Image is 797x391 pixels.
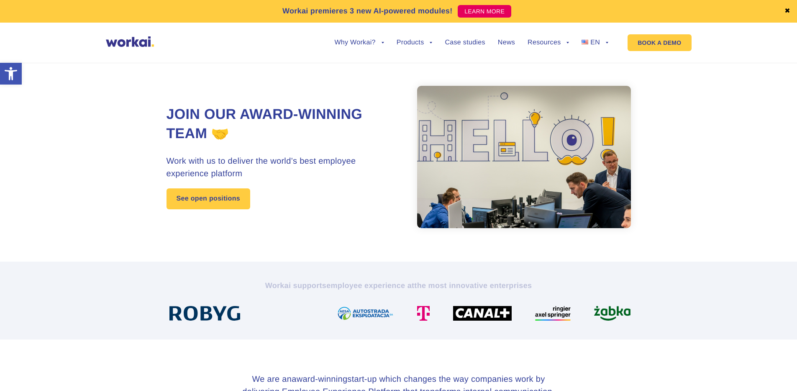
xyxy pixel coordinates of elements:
[167,155,399,180] h3: Work with us to deliver the world’s best employee experience platform
[498,39,515,46] a: News
[784,8,790,15] a: ✖
[458,5,511,18] a: LEARN MORE
[326,281,414,290] i: employee experience at
[282,5,453,17] p: Workai premieres 3 new AI-powered modules!
[528,39,569,46] a: Resources
[167,188,250,209] a: See open positions
[590,39,600,46] span: EN
[397,39,433,46] a: Products
[292,375,347,384] i: award-winning
[445,39,485,46] a: Case studies
[167,105,399,144] h1: Join our award-winning team 🤝
[334,39,384,46] a: Why Workai?
[628,34,691,51] a: BOOK A DEMO
[167,280,631,291] h2: Workai supports the most innovative enterprises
